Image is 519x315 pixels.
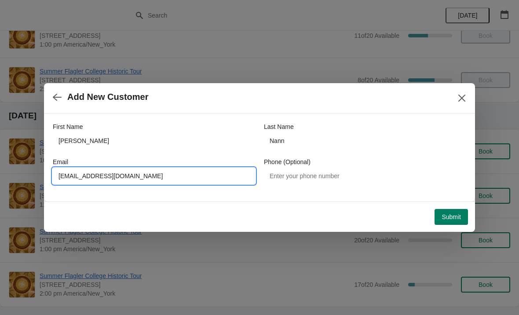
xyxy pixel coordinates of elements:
[435,209,468,225] button: Submit
[442,213,461,220] span: Submit
[264,157,311,166] label: Phone (Optional)
[53,168,255,184] input: Enter your email
[53,122,83,131] label: First Name
[264,133,466,149] input: Smith
[264,168,466,184] input: Enter your phone number
[264,122,294,131] label: Last Name
[53,157,68,166] label: Email
[67,92,148,102] h2: Add New Customer
[454,90,470,106] button: Close
[53,133,255,149] input: John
